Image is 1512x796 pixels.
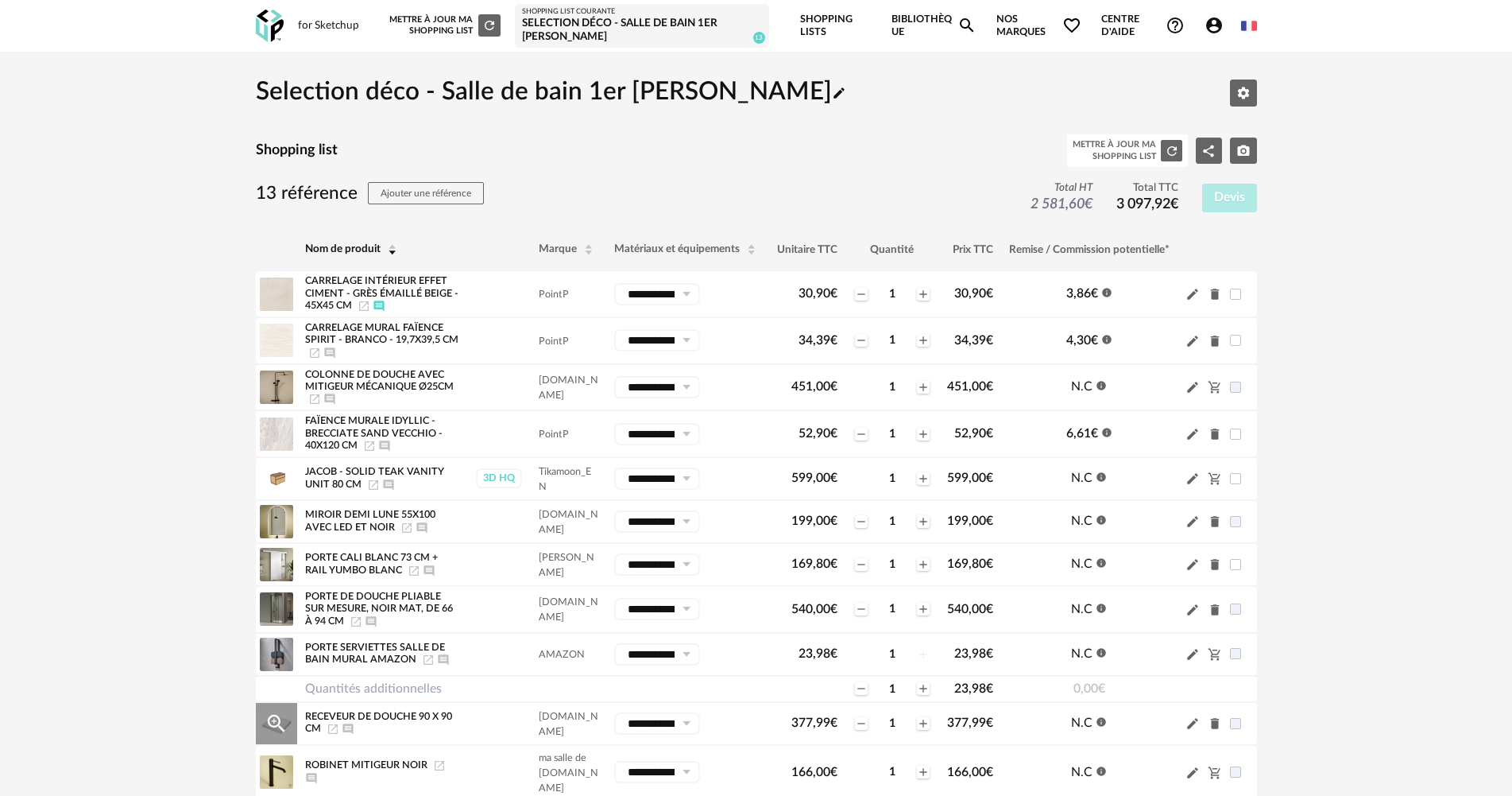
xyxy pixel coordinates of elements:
[422,654,435,664] a: Launch icon
[1230,138,1257,165] button: Camera icon
[1101,285,1112,298] span: Information icon
[954,682,993,695] span: 23,98
[1161,140,1181,161] button: Refresh icon
[986,427,993,440] span: €
[260,278,293,311] img: Product pack shot
[1066,334,1098,347] span: 4,30
[869,287,915,301] div: 1
[381,188,471,198] span: Ajouter une référence
[260,755,293,789] img: Product pack shot
[308,348,321,357] span: Launch icon
[614,553,700,576] div: Sélectionner un groupe
[855,288,868,301] span: Minus icon
[1071,766,1092,779] span: N.C
[791,472,837,484] span: 599,00
[830,603,837,615] span: €
[799,287,837,300] span: 30,90
[614,713,700,735] div: Sélectionner un groupe
[476,468,522,488] div: 3D HQ
[614,283,700,305] div: Sélectionner un groupe
[830,716,837,729] span: €
[917,717,930,730] span: Plus icon
[986,287,993,300] span: €
[869,765,915,779] div: 1
[917,428,930,441] span: Plus icon
[830,766,837,779] span: €
[1096,470,1107,483] span: Information icon
[1101,425,1112,438] span: Information icon
[305,643,445,665] span: Porte serviettes salle de bain mural Amazon
[614,468,700,490] div: Sélectionner un groupe
[869,682,915,696] div: 1
[305,773,318,782] span: Ajouter un commentaire
[1165,146,1179,155] span: Refresh icon
[1208,602,1222,617] span: Delete icon
[1071,647,1092,660] span: N.C
[1185,647,1200,662] span: Pencil icon
[947,514,993,527] span: 199,00
[855,515,868,528] span: Minus icon
[1205,16,1224,35] span: Account Circle icon
[475,468,523,488] a: 3D HQ
[830,334,837,347] span: €
[1185,471,1200,486] span: Pencil icon
[954,287,993,300] span: 30,90
[1166,16,1185,35] span: Help Circle Outline icon
[260,417,293,451] img: Product pack shot
[382,480,395,489] span: Ajouter un commentaire
[1096,556,1107,569] span: Information icon
[830,557,837,570] span: €
[954,334,993,347] span: 34,39
[614,329,700,351] div: Sélectionner un groupe
[539,553,594,577] span: [PERSON_NAME]
[954,647,993,660] span: 23,98
[917,558,930,571] span: Plus icon
[308,394,321,403] span: Launch icon
[539,375,598,400] span: [DOMAIN_NAME]
[917,766,930,779] span: Plus icon
[400,522,413,532] span: Launch icon
[1098,682,1105,695] span: €
[855,717,868,730] span: Minus icon
[947,716,993,729] span: 377,99
[1185,426,1200,441] span: Pencil icon
[1071,380,1092,393] span: N.C
[408,565,420,575] span: Launch icon
[423,565,435,575] span: Ajouter un commentaire
[614,643,700,666] div: Sélectionner un groupe
[1071,716,1092,729] span: N.C
[256,142,338,160] h4: Shopping list
[917,472,930,485] span: Plus icon
[539,650,585,659] span: AMAZON
[869,333,915,348] div: 1
[1208,514,1222,529] span: Delete icon
[1066,427,1098,440] span: 6,61
[869,514,915,529] div: 1
[855,682,868,695] span: Minus icon
[986,472,993,484] span: €
[358,301,370,310] span: Launch icon
[791,716,837,729] span: 377,99
[1241,18,1256,33] img: fr
[1230,80,1257,107] button: Editer les paramètres
[614,376,700,398] div: Sélectionner un groupe
[305,244,381,255] span: Nom de produit
[1201,144,1216,157] span: Share Variant icon
[1071,472,1092,484] span: N.C
[614,761,700,783] div: Sélectionner un groupe
[305,323,458,344] span: Carrelage mural faïence Spirit - branco - 19,7x39,5 cm
[1001,228,1178,271] th: Remise / Commission potentielle*
[1214,191,1245,204] span: Devis
[1208,333,1222,348] span: Delete icon
[1096,513,1107,526] span: Information icon
[791,603,837,615] span: 540,00
[614,244,740,255] span: Matériaux et équipements
[522,7,762,45] a: Shopping List courante Selection déco - Salle de bain 1er [PERSON_NAME] 13
[1170,197,1178,212] span: €
[1101,332,1112,345] span: Information icon
[830,427,837,440] span: €
[539,429,569,439] span: PointP
[830,472,837,484] span: €
[947,766,993,779] span: 166,00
